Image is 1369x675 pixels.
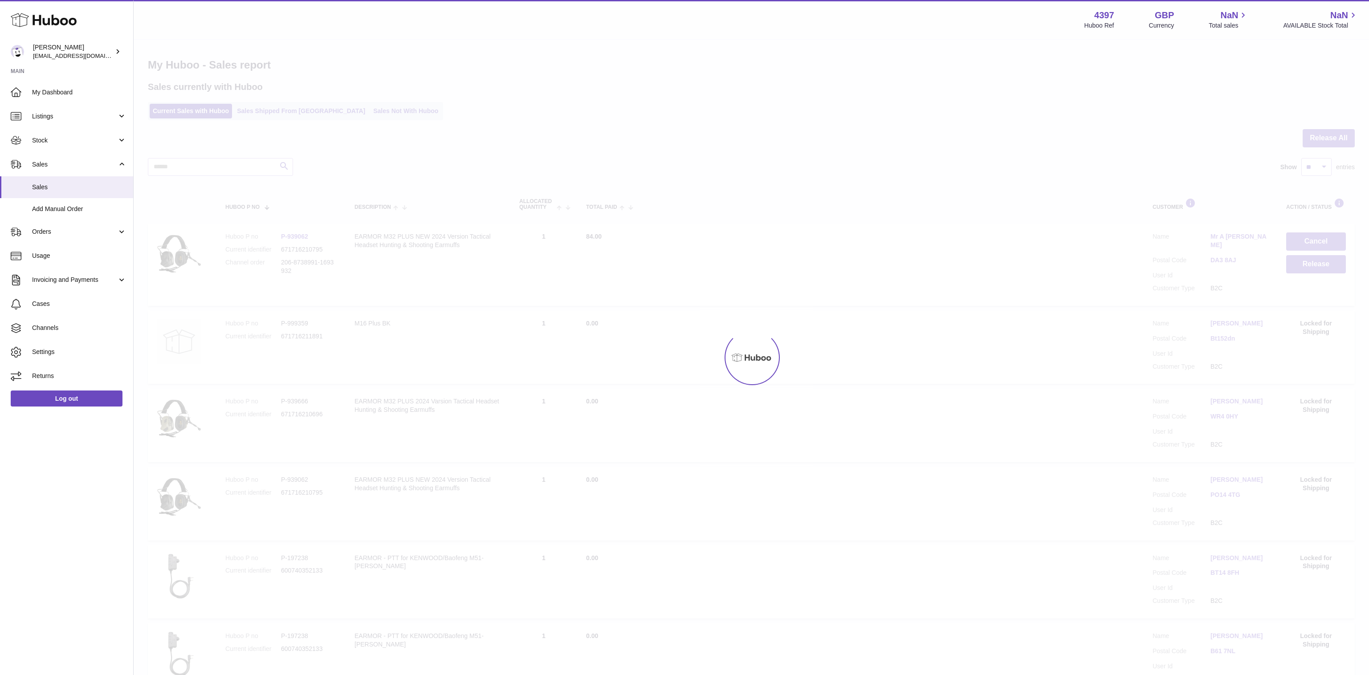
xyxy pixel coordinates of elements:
a: NaN Total sales [1209,9,1248,30]
a: NaN AVAILABLE Stock Total [1283,9,1358,30]
div: [PERSON_NAME] [33,43,113,60]
span: [EMAIL_ADDRESS][DOMAIN_NAME] [33,52,131,59]
span: Sales [32,183,126,191]
span: Channels [32,324,126,332]
span: Usage [32,252,126,260]
span: NaN [1220,9,1238,21]
strong: GBP [1155,9,1174,21]
span: My Dashboard [32,88,126,97]
span: Listings [32,112,117,121]
span: Invoicing and Payments [32,276,117,284]
span: Sales [32,160,117,169]
span: Stock [32,136,117,145]
span: Cases [32,300,126,308]
span: Settings [32,348,126,356]
span: Returns [32,372,126,380]
div: Huboo Ref [1084,21,1114,30]
span: Total sales [1209,21,1248,30]
a: Log out [11,390,122,407]
span: Add Manual Order [32,205,126,213]
strong: 4397 [1094,9,1114,21]
img: drumnnbass@gmail.com [11,45,24,58]
div: Currency [1149,21,1174,30]
span: AVAILABLE Stock Total [1283,21,1358,30]
span: Orders [32,228,117,236]
span: NaN [1330,9,1348,21]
